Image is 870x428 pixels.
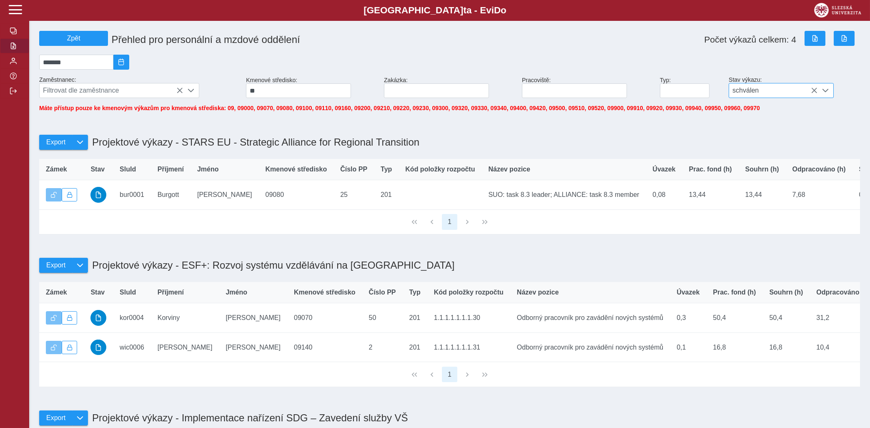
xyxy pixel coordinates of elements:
td: 25 [333,180,374,210]
td: Odborný pracovník pro zavádění nových systémů [510,332,670,362]
span: Odpracováno (h) [816,289,870,296]
span: Souhrn (h) [745,166,779,173]
td: 16,8 [762,332,810,362]
span: Úvazek [652,166,675,173]
td: 50,4 [762,303,810,332]
span: Zámek [46,289,67,296]
td: SUO: task 8.3 leader; ALLIANCE: task 8.3 member [481,180,646,210]
div: Zakázka: [381,73,519,101]
span: Export [46,262,65,269]
button: Zpět [39,31,108,46]
span: Zpět [43,35,104,42]
td: 13,44 [739,180,786,210]
button: Export do PDF [834,31,855,46]
button: 1 [442,367,458,383]
td: 09140 [287,332,362,362]
h1: Přehled pro personální a mzdové oddělení [108,30,522,49]
td: [PERSON_NAME] [219,332,287,362]
button: Export [39,135,72,150]
td: 16,8 [706,332,762,362]
td: 0,1 [670,332,706,362]
span: Jméno [197,166,219,173]
button: Export [39,410,72,425]
button: Uzamknout lze pouze výkaz, který je podepsán a schválen. [62,188,78,201]
td: 7,68 [786,180,852,210]
td: 13,44 [682,180,739,210]
span: Úvazek [677,289,700,296]
td: Burgott [151,180,191,210]
td: 09080 [259,180,334,210]
div: Zaměstnanec: [36,73,243,101]
td: kor0004 [113,303,151,332]
span: Stav [90,166,105,173]
span: Jméno [226,289,247,296]
td: 09070 [287,303,362,332]
td: 201 [374,180,399,210]
span: Číslo PP [369,289,396,296]
span: Máte přístup pouze ke kmenovým výkazům pro kmenová střediska: 09, 09000, 09070, 09080, 09100, 091... [39,105,760,111]
td: 50,4 [706,303,762,332]
div: Kmenové středisko: [243,73,381,101]
button: Výkaz je odemčen. [46,341,62,354]
span: Odpracováno (h) [792,166,846,173]
td: [PERSON_NAME] [219,303,287,332]
span: Kmenové středisko [294,289,356,296]
span: Číslo PP [340,166,367,173]
td: 1.1.1.1.1.1.1.31 [427,332,510,362]
td: 201 [403,332,427,362]
button: schváleno [90,310,106,326]
span: schválen [729,83,817,98]
h1: Projektové výkazy - STARS EU - Strategic Alliance for Regional Transition [88,132,419,152]
td: [PERSON_NAME] [191,180,259,210]
span: SluId [120,166,136,173]
button: schváleno [90,187,106,203]
td: wic0006 [113,332,151,362]
span: Typ [409,289,421,296]
div: Typ: [657,73,725,101]
span: Export [46,414,65,422]
td: bur0001 [113,180,151,210]
span: Název pozice [517,289,559,296]
span: Název pozice [488,166,530,173]
td: [PERSON_NAME] [151,332,219,362]
td: 1.1.1.1.1.1.1.30 [427,303,510,332]
div: Pracoviště: [519,73,657,101]
span: Filtrovat dle zaměstnance [40,83,183,98]
span: t [463,5,466,15]
button: Výkaz je odemčen. [46,311,62,325]
span: Prac. fond (h) [689,166,732,173]
span: Prac. fond (h) [713,289,756,296]
img: logo_web_su.png [814,3,861,18]
button: 1 [442,214,458,230]
td: 2 [362,332,403,362]
span: Typ [381,166,392,173]
span: Příjmení [158,166,184,173]
button: Uzamknout lze pouze výkaz, který je podepsán a schválen. [62,311,78,325]
td: Korviny [151,303,219,332]
span: Kmenové středisko [266,166,327,173]
td: 201 [403,303,427,332]
h1: Projektové výkazy - ESF+: Rozvoj systému vzdělávání na [GEOGRAPHIC_DATA] [88,255,454,275]
b: [GEOGRAPHIC_DATA] a - Evi [25,5,845,16]
td: 0,3 [670,303,706,332]
span: Export [46,138,65,146]
span: Příjmení [158,289,184,296]
td: 50 [362,303,403,332]
span: D [494,5,501,15]
span: o [501,5,506,15]
button: Export [39,258,72,273]
button: 2025/08 [113,55,129,70]
span: SluId [120,289,136,296]
span: Kód položky rozpočtu [405,166,475,173]
button: Uzamknout lze pouze výkaz, který je podepsán a schválen. [62,341,78,354]
span: Stav [90,289,105,296]
td: Odborný pracovník pro zavádění nových systémů [510,303,670,332]
span: Kód položky rozpočtu [434,289,504,296]
button: schváleno [90,340,106,355]
span: Souhrn (h) [769,289,803,296]
td: 0,08 [646,180,682,210]
button: Export do Excelu [805,31,825,46]
span: Zámek [46,166,67,173]
h1: Projektové výkazy - Implementace nařízení SDG – Zavedení služby VŠ [88,408,408,428]
span: Počet výkazů celkem: 4 [704,35,796,45]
